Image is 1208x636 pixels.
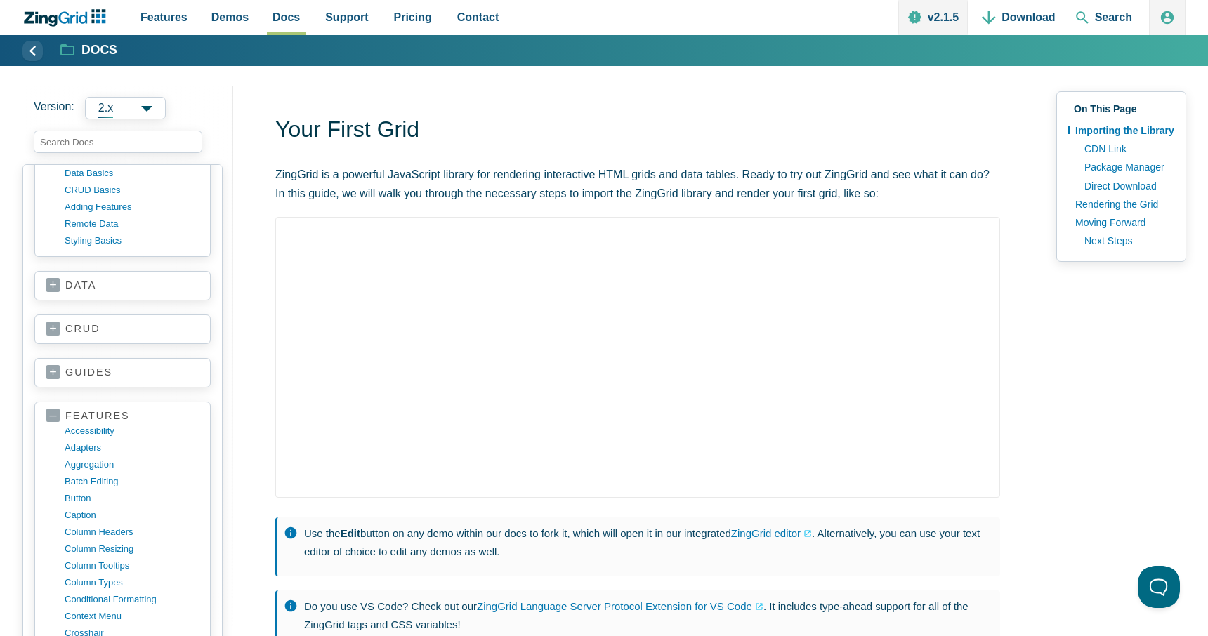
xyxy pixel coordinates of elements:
[65,591,199,608] a: conditional formatting
[65,541,199,557] a: column resizing
[477,597,763,616] a: ZingGrid Language Server Protocol Extension for VS Code
[341,527,360,539] strong: Edit
[275,115,1000,147] h1: Your First Grid
[457,8,499,27] span: Contact
[65,232,199,249] a: styling basics
[34,97,74,119] span: Version:
[65,439,199,456] a: adapters
[46,409,199,423] a: features
[46,322,199,336] a: crud
[81,44,117,57] strong: Docs
[275,165,1000,203] p: ZingGrid is a powerful JavaScript library for rendering interactive HTML grids and data tables. R...
[65,490,199,507] a: button
[34,97,222,119] label: Versions
[65,507,199,524] a: caption
[275,217,1000,498] iframe: Demo loaded in iFrame
[65,456,199,473] a: aggregation
[65,199,199,216] a: adding features
[65,182,199,199] a: CRUD basics
[304,524,986,560] p: Use the button on any demo within our docs to fork it, which will open it in our integrated . Alt...
[61,42,117,59] a: Docs
[394,8,432,27] span: Pricing
[46,366,199,380] a: guides
[65,557,199,574] a: column tooltips
[304,597,986,633] p: Do you use VS Code? Check out our . It includes type-ahead support for all of the ZingGrid tags a...
[65,423,199,439] a: accessibility
[731,524,812,543] a: ZingGrid editor
[1068,195,1174,213] a: Rendering the Grid
[325,8,368,27] span: Support
[46,279,199,293] a: data
[1138,566,1180,608] iframe: Help Scout Beacon - Open
[22,9,113,27] a: ZingChart Logo. Click to return to the homepage
[34,131,202,153] input: search input
[1077,140,1174,158] a: CDN Link
[65,216,199,232] a: remote data
[273,8,300,27] span: Docs
[1068,213,1174,232] a: Moving Forward
[65,524,199,541] a: column headers
[65,165,199,182] a: data basics
[1077,232,1174,250] a: Next Steps
[1077,158,1174,176] a: Package Manager
[1077,177,1174,195] a: Direct Download
[65,473,199,490] a: batch editing
[140,8,188,27] span: Features
[211,8,249,27] span: Demos
[1068,121,1174,140] a: Importing the Library
[65,608,199,625] a: context menu
[65,574,199,591] a: column types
